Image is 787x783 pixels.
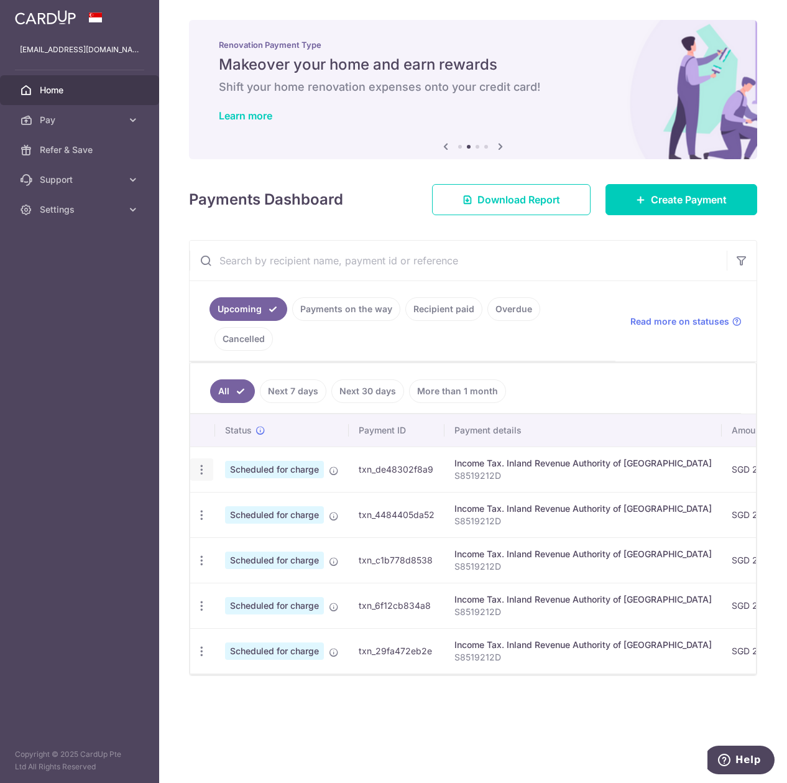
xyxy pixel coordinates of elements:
[219,80,727,95] h6: Shift your home renovation expenses onto your credit card!
[454,651,712,664] p: S8519212D
[487,297,540,321] a: Overdue
[732,424,763,437] span: Amount
[190,241,727,280] input: Search by recipient name, payment id or reference
[189,188,343,211] h4: Payments Dashboard
[225,642,324,660] span: Scheduled for charge
[454,470,712,482] p: S8519212D
[225,597,324,614] span: Scheduled for charge
[225,461,324,478] span: Scheduled for charge
[477,192,560,207] span: Download Report
[349,537,444,583] td: txn_c1b778d8538
[454,593,712,606] div: Income Tax. Inland Revenue Authority of [GEOGRAPHIC_DATA]
[454,457,712,470] div: Income Tax. Inland Revenue Authority of [GEOGRAPHIC_DATA]
[605,184,757,215] a: Create Payment
[219,40,727,50] p: Renovation Payment Type
[40,203,122,216] span: Settings
[630,315,742,328] a: Read more on statuses
[432,184,591,215] a: Download Report
[40,144,122,156] span: Refer & Save
[331,379,404,403] a: Next 30 days
[349,583,444,628] td: txn_6f12cb834a8
[630,315,729,328] span: Read more on statuses
[225,506,324,524] span: Scheduled for charge
[225,424,252,437] span: Status
[20,44,139,56] p: [EMAIL_ADDRESS][DOMAIN_NAME]
[225,552,324,569] span: Scheduled for charge
[454,515,712,527] p: S8519212D
[15,10,76,25] img: CardUp
[260,379,326,403] a: Next 7 days
[454,639,712,651] div: Income Tax. Inland Revenue Authority of [GEOGRAPHIC_DATA]
[349,447,444,492] td: txn_de48302f8a9
[454,548,712,560] div: Income Tax. Inland Revenue Authority of [GEOGRAPHIC_DATA]
[40,174,122,186] span: Support
[210,379,255,403] a: All
[454,503,712,515] div: Income Tax. Inland Revenue Authority of [GEOGRAPHIC_DATA]
[40,84,122,96] span: Home
[40,114,122,126] span: Pay
[444,414,722,447] th: Payment details
[209,297,287,321] a: Upcoming
[349,492,444,537] td: txn_4484405da52
[409,379,506,403] a: More than 1 month
[349,414,444,447] th: Payment ID
[349,628,444,674] td: txn_29fa472eb2e
[292,297,400,321] a: Payments on the way
[405,297,482,321] a: Recipient paid
[454,560,712,573] p: S8519212D
[219,55,727,75] h5: Makeover your home and earn rewards
[214,327,273,351] a: Cancelled
[707,746,775,777] iframe: Opens a widget where you can find more information
[219,109,272,122] a: Learn more
[454,606,712,618] p: S8519212D
[189,20,757,159] img: Renovation banner
[651,192,727,207] span: Create Payment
